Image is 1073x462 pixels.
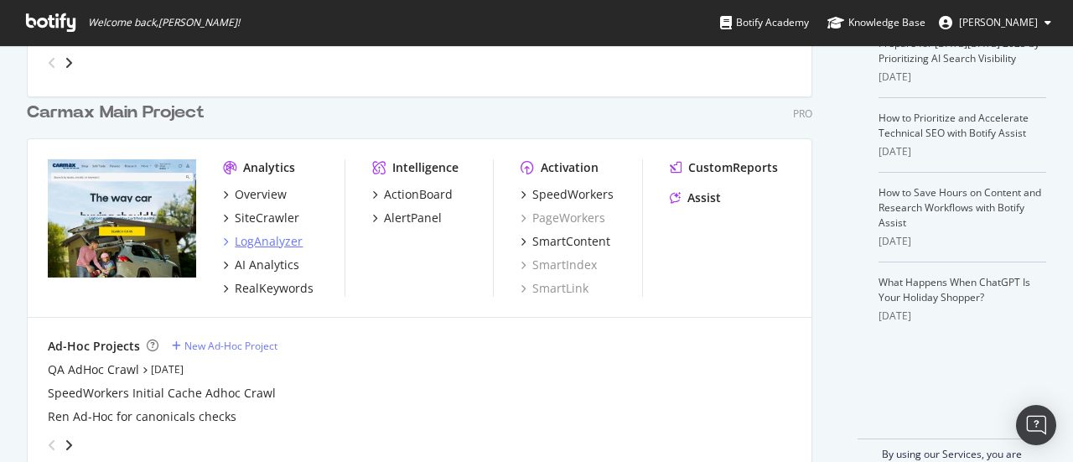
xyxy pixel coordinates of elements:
div: LogAnalyzer [235,233,303,250]
a: ActionBoard [372,186,453,203]
div: SiteCrawler [235,210,299,226]
a: SmartContent [521,233,610,250]
div: RealKeywords [235,280,314,297]
a: SpeedWorkers Initial Cache Adhoc Crawl [48,385,276,402]
div: Botify Academy [720,14,809,31]
a: How to Save Hours on Content and Research Workflows with Botify Assist [879,185,1041,230]
span: DeAngelo Walls [959,15,1038,29]
div: Intelligence [392,159,459,176]
a: LogAnalyzer [223,233,303,250]
a: QA AdHoc Crawl [48,361,139,378]
a: How to Prioritize and Accelerate Technical SEO with Botify Assist [879,111,1029,140]
a: Prepare for [DATE][DATE] 2025 by Prioritizing AI Search Visibility [879,36,1039,65]
a: SiteCrawler [223,210,299,226]
div: angle-right [63,437,75,454]
a: AlertPanel [372,210,442,226]
div: New Ad-Hoc Project [184,339,277,353]
a: Assist [670,189,721,206]
a: Ren Ad-Hoc for canonicals checks [48,408,236,425]
div: [DATE] [879,309,1046,324]
a: Overview [223,186,287,203]
img: carmax.com [48,159,196,278]
a: PageWorkers [521,210,605,226]
a: CustomReports [670,159,778,176]
div: Open Intercom Messenger [1016,405,1056,445]
div: ActionBoard [384,186,453,203]
a: [DATE] [151,362,184,376]
div: SpeedWorkers [532,186,614,203]
div: AI Analytics [235,257,299,273]
a: What Happens When ChatGPT Is Your Holiday Shopper? [879,275,1030,304]
span: Welcome back, [PERSON_NAME] ! [88,16,240,29]
div: Knowledge Base [827,14,925,31]
div: Overview [235,186,287,203]
div: [DATE] [879,144,1046,159]
div: CustomReports [688,159,778,176]
div: angle-left [41,432,63,459]
div: AlertPanel [384,210,442,226]
div: Analytics [243,159,295,176]
div: Activation [541,159,599,176]
div: SmartContent [532,233,610,250]
div: Carmax Main Project [27,101,205,125]
a: SmartIndex [521,257,597,273]
a: SpeedWorkers [521,186,614,203]
div: Assist [687,189,721,206]
button: [PERSON_NAME] [925,9,1065,36]
a: AI Analytics [223,257,299,273]
div: angle-right [63,55,75,71]
a: RealKeywords [223,280,314,297]
div: [DATE] [879,70,1046,85]
div: angle-left [41,49,63,76]
div: Ad-Hoc Projects [48,338,140,355]
a: SmartLink [521,280,588,297]
div: [DATE] [879,234,1046,249]
a: New Ad-Hoc Project [172,339,277,353]
a: Carmax Main Project [27,101,211,125]
div: Pro [793,106,812,121]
